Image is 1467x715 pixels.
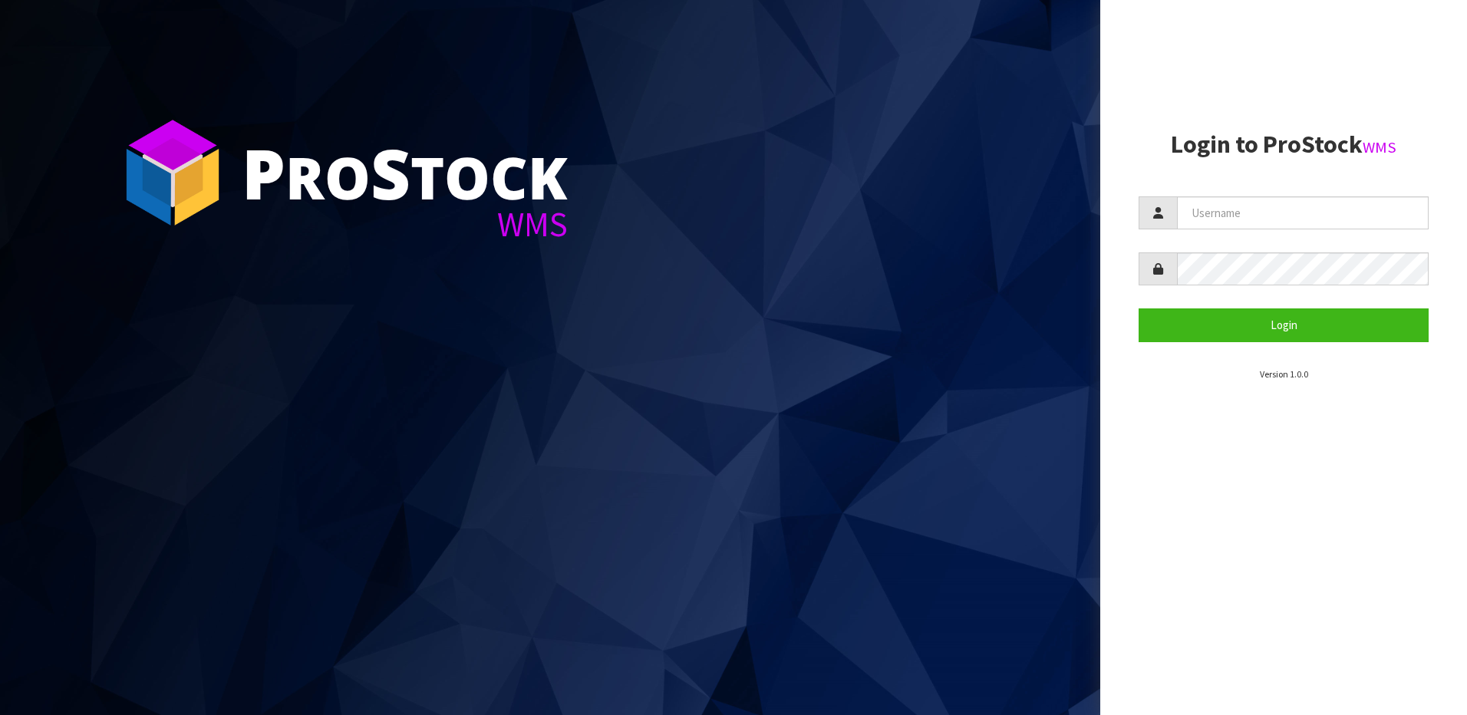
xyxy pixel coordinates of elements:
small: WMS [1363,137,1396,157]
span: S [371,126,410,219]
h2: Login to ProStock [1139,131,1429,158]
small: Version 1.0.0 [1260,368,1308,380]
input: Username [1177,196,1429,229]
div: ro tock [242,138,568,207]
button: Login [1139,308,1429,341]
div: WMS [242,207,568,242]
img: ProStock Cube [115,115,230,230]
span: P [242,126,285,219]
